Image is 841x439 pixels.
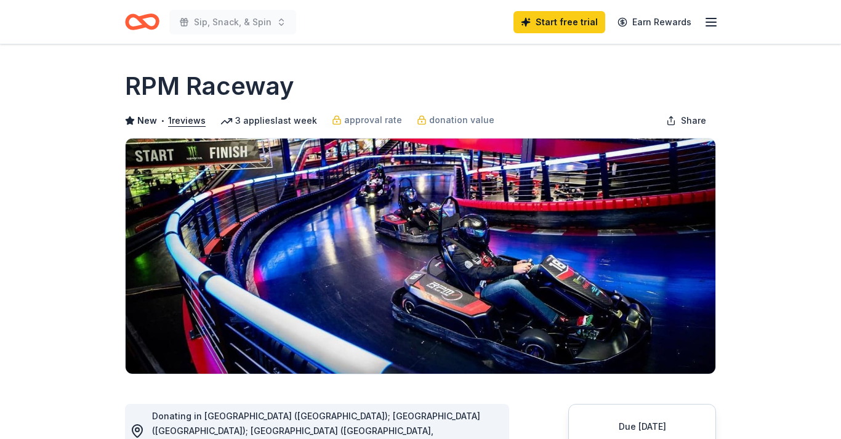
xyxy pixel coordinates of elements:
span: Share [681,113,706,128]
span: donation value [429,113,494,127]
span: • [161,116,165,126]
button: Sip, Snack, & Spin [169,10,296,34]
span: New [137,113,157,128]
a: Start free trial [513,11,605,33]
a: approval rate [332,113,402,127]
button: Share [656,108,716,133]
div: 3 applies last week [220,113,317,128]
img: Image for RPM Raceway [126,139,715,374]
span: Sip, Snack, & Spin [194,15,272,30]
a: Earn Rewards [610,11,699,33]
div: Due [DATE] [584,419,701,434]
a: Home [125,7,159,36]
button: 1reviews [168,113,206,128]
a: donation value [417,113,494,127]
h1: RPM Raceway [125,69,294,103]
span: approval rate [344,113,402,127]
